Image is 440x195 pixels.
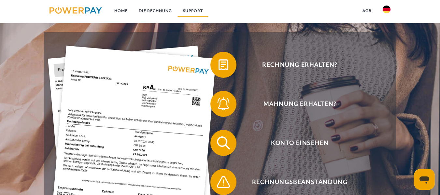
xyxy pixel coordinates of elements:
[215,57,232,73] img: qb_bill.svg
[357,5,377,17] a: agb
[210,169,380,195] button: Rechnungsbeanstandung
[215,96,232,112] img: qb_bell.svg
[50,7,102,14] img: logo-powerpay.svg
[215,135,232,151] img: qb_search.svg
[220,130,379,156] span: Konto einsehen
[215,174,232,190] img: qb_warning.svg
[210,91,380,117] button: Mahnung erhalten?
[220,169,379,195] span: Rechnungsbeanstandung
[210,130,380,156] button: Konto einsehen
[177,5,208,17] a: SUPPORT
[414,169,435,190] iframe: Schaltfläche zum Öffnen des Messaging-Fensters; Konversation läuft
[383,6,390,13] img: de
[220,52,379,78] span: Rechnung erhalten?
[109,5,133,17] a: Home
[133,5,177,17] a: DIE RECHNUNG
[210,52,380,78] button: Rechnung erhalten?
[220,91,379,117] span: Mahnung erhalten?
